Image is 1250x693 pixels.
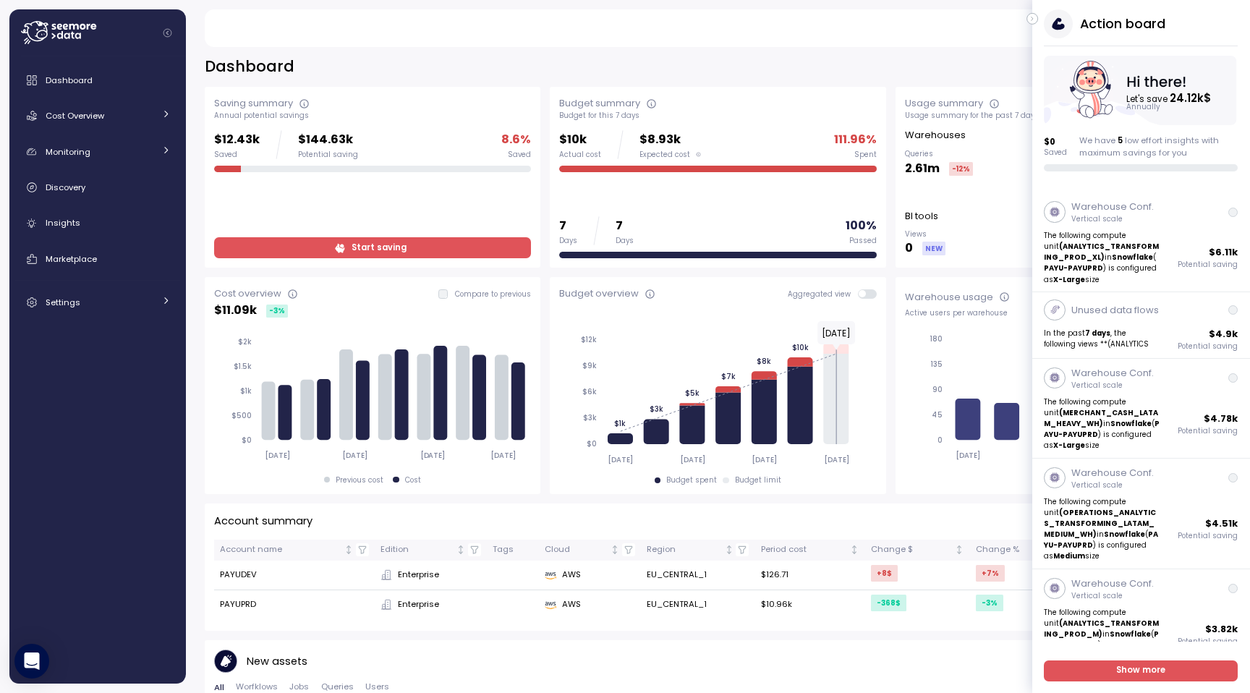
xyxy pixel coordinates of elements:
strong: (OPERATIONS_ANALYTICS_TRANSFORMING_LATAM_MEDIUM_WH) [1045,508,1157,539]
div: Actual cost [559,150,601,160]
th: Period costNot sorted [754,540,865,561]
div: We have low effort insights with maximum savings for you [1079,135,1238,158]
p: Potential saving [1178,260,1238,270]
th: RegionNot sorted [641,540,755,561]
p: 7 [559,216,577,236]
tspan: $7k [721,372,736,381]
div: Not sorted [344,545,354,555]
p: $12.43k [214,130,260,150]
strong: Snowflake [1111,419,1152,428]
div: +8 $ [871,565,898,582]
tspan: $0 [242,435,252,445]
p: Queries [905,149,973,159]
tspan: $12k [581,335,597,344]
div: Change $ [871,543,952,556]
th: Change %Not sorted [970,540,1077,561]
div: Open Intercom Messenger [14,644,49,679]
span: Worfklows [236,683,278,691]
tspan: $8k [757,357,771,366]
h2: Dashboard [205,56,294,77]
tspan: $2k [238,337,252,346]
div: AWS [545,569,635,582]
tspan: $3k [583,413,597,422]
td: PAYUDEV [214,561,375,590]
tspan: [DATE] [608,455,634,464]
span: All [214,684,224,692]
strong: Medium [1054,551,1086,561]
p: Warehouse Conf. [1071,577,1154,591]
p: Unused data flows [1071,303,1159,318]
div: Not sorted [954,545,964,555]
p: Potential saving [1178,426,1238,436]
td: EU_CENTRAL_1 [641,561,755,590]
p: 7 [616,216,634,236]
span: 5 [1118,135,1123,146]
tspan: 135 [930,360,943,369]
span: Enterprise [398,598,439,611]
p: 2.61m [905,159,940,179]
div: -12 % [949,162,973,176]
tspan: $0 [587,439,597,448]
span: Aggregated view [788,289,858,299]
span: Discovery [46,182,85,193]
div: Active users per warehouse [905,308,1222,318]
strong: PAYU-PAYUPRD [1045,263,1104,273]
p: $8.93k [639,130,701,150]
p: Warehouse Conf. [1071,366,1154,380]
tspan: 24.12k $ [1171,90,1212,106]
a: Warehouse Conf.Vertical scaleThe following compute unit(MERCHANT_CASH_LATAM_HEAVY_WH)inSnowflake(... [1032,359,1250,459]
p: $ 4.9k [1209,327,1238,341]
button: Collapse navigation [158,27,177,38]
div: NEW [922,242,945,255]
tspan: 90 [932,385,943,394]
div: Period cost [761,543,848,556]
span: Monitoring [46,146,90,158]
tspan: 45 [932,410,943,420]
div: Budget overview [559,286,639,301]
div: Warehouse usage [905,290,993,305]
tspan: [DATE] [680,455,705,464]
p: The following compute unit in ( ) is configured as size [1045,230,1161,285]
span: Expected cost [639,150,690,160]
text: Let's save [1128,90,1212,106]
div: Saving summary [214,96,293,111]
tspan: 0 [937,435,943,445]
a: Cost Overview [15,101,180,130]
tspan: [DATE] [265,451,290,460]
div: Budget limit [735,475,781,485]
div: -3 % [976,595,1003,611]
td: $10.96k [754,590,865,619]
a: Insights [15,209,180,238]
p: 0 [905,239,913,258]
p: The following compute unit in ( ) is configured as size [1045,496,1161,562]
p: $ 6.11k [1209,245,1238,260]
p: The following compute unit in ( ) is configured as size [1045,396,1161,451]
tspan: $5k [685,388,700,398]
div: Saved [214,150,260,160]
div: Not sorted [610,545,620,555]
p: BI tools [905,209,938,224]
p: Account summary [214,513,312,530]
th: Change $Not sorted [865,540,970,561]
a: Start saving [214,237,531,258]
p: Vertical scale [1071,480,1154,490]
a: Marketplace [15,245,180,273]
div: Previous cost [336,475,383,485]
p: Potential saving [1178,341,1238,352]
div: Change % [976,543,1059,556]
div: +7 % [976,565,1005,582]
strong: 7 days [1086,328,1111,338]
tspan: $1k [240,386,252,396]
strong: Snowflake [1110,629,1152,639]
p: Views [905,229,945,239]
tspan: [DATE] [752,455,777,464]
div: Annual potential savings [214,111,531,121]
div: Region [647,543,722,556]
p: $ 11.09k [214,301,257,320]
tspan: $9k [582,361,597,370]
tspan: $1.5k [234,362,252,371]
a: Warehouse Conf.Vertical scaleThe following compute unit(OPERATIONS_ANALYTICS_TRANSFORMING_LATAM_M... [1032,459,1250,569]
p: 8.6 % [501,130,531,150]
tspan: [DATE] [420,451,446,460]
a: Monitoring [15,137,180,166]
